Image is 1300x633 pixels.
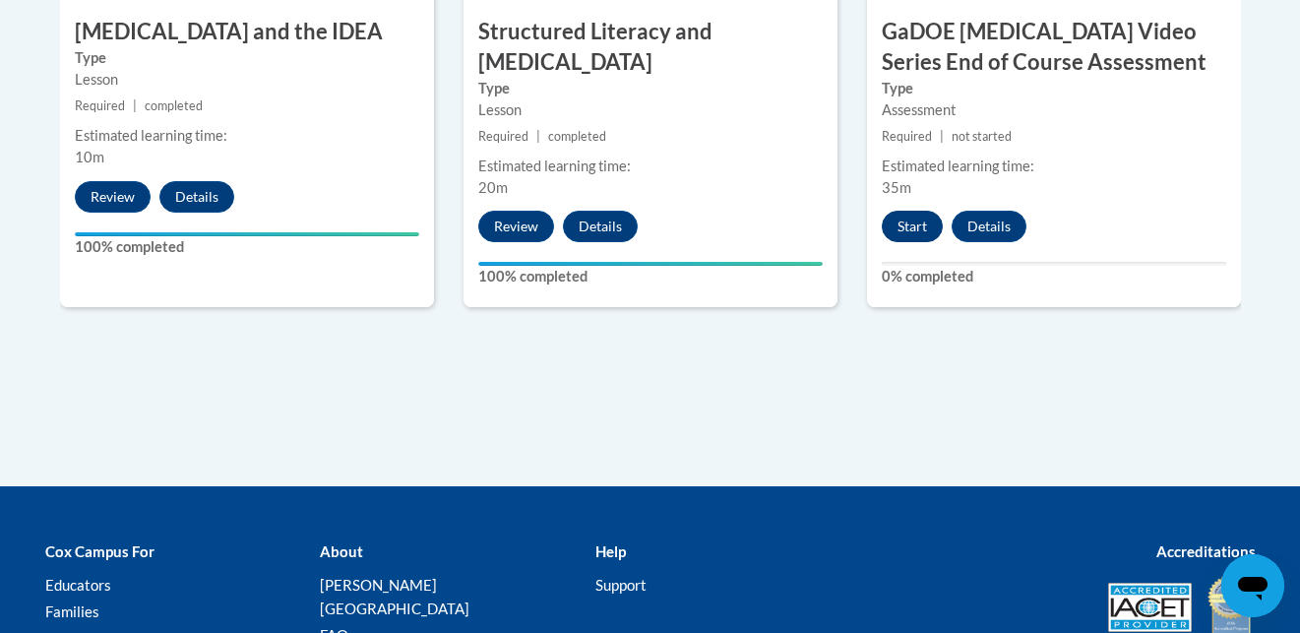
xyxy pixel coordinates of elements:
[75,232,419,236] div: Your progress
[464,17,837,78] h3: Structured Literacy and [MEDICAL_DATA]
[952,129,1012,144] span: not started
[133,98,137,113] span: |
[882,129,932,144] span: Required
[478,99,823,121] div: Lesson
[478,266,823,287] label: 100% completed
[1156,542,1256,560] b: Accreditations
[478,129,528,144] span: Required
[75,47,419,69] label: Type
[478,156,823,177] div: Estimated learning time:
[882,99,1226,121] div: Assessment
[595,542,626,560] b: Help
[952,211,1026,242] button: Details
[940,129,944,144] span: |
[45,576,111,594] a: Educators
[548,129,606,144] span: completed
[478,262,823,266] div: Your progress
[75,125,419,147] div: Estimated learning time:
[882,156,1226,177] div: Estimated learning time:
[478,78,823,99] label: Type
[45,542,155,560] b: Cox Campus For
[320,542,363,560] b: About
[536,129,540,144] span: |
[563,211,638,242] button: Details
[75,149,104,165] span: 10m
[60,17,434,47] h3: [MEDICAL_DATA] and the IDEA
[595,576,647,594] a: Support
[75,69,419,91] div: Lesson
[882,78,1226,99] label: Type
[867,17,1241,78] h3: GaDOE [MEDICAL_DATA] Video Series End of Course Assessment
[882,266,1226,287] label: 0% completed
[75,181,151,213] button: Review
[145,98,203,113] span: completed
[1221,554,1284,617] iframe: Button to launch messaging window
[320,576,469,617] a: [PERSON_NAME][GEOGRAPHIC_DATA]
[478,179,508,196] span: 20m
[75,236,419,258] label: 100% completed
[75,98,125,113] span: Required
[1108,583,1192,632] img: Accredited IACET® Provider
[478,211,554,242] button: Review
[159,181,234,213] button: Details
[882,179,911,196] span: 35m
[45,602,99,620] a: Families
[882,211,943,242] button: Start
